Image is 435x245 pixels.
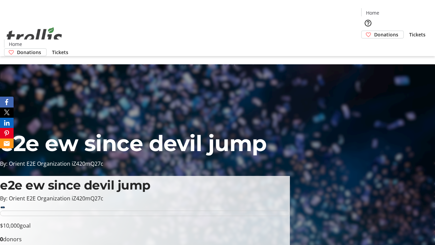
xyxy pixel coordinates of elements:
span: Tickets [409,31,425,38]
span: Donations [374,31,398,38]
a: Home [362,9,383,16]
button: Cart [361,38,375,52]
span: Tickets [52,49,68,56]
span: Donations [17,49,41,56]
span: Home [9,40,22,48]
a: Donations [4,48,47,56]
a: Tickets [47,49,74,56]
a: Tickets [404,31,431,38]
span: Home [366,9,379,16]
a: Donations [361,31,404,38]
img: Orient E2E Organization iZ420mQ27c's Logo [4,20,65,54]
button: Help [361,16,375,30]
a: Home [4,40,26,48]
